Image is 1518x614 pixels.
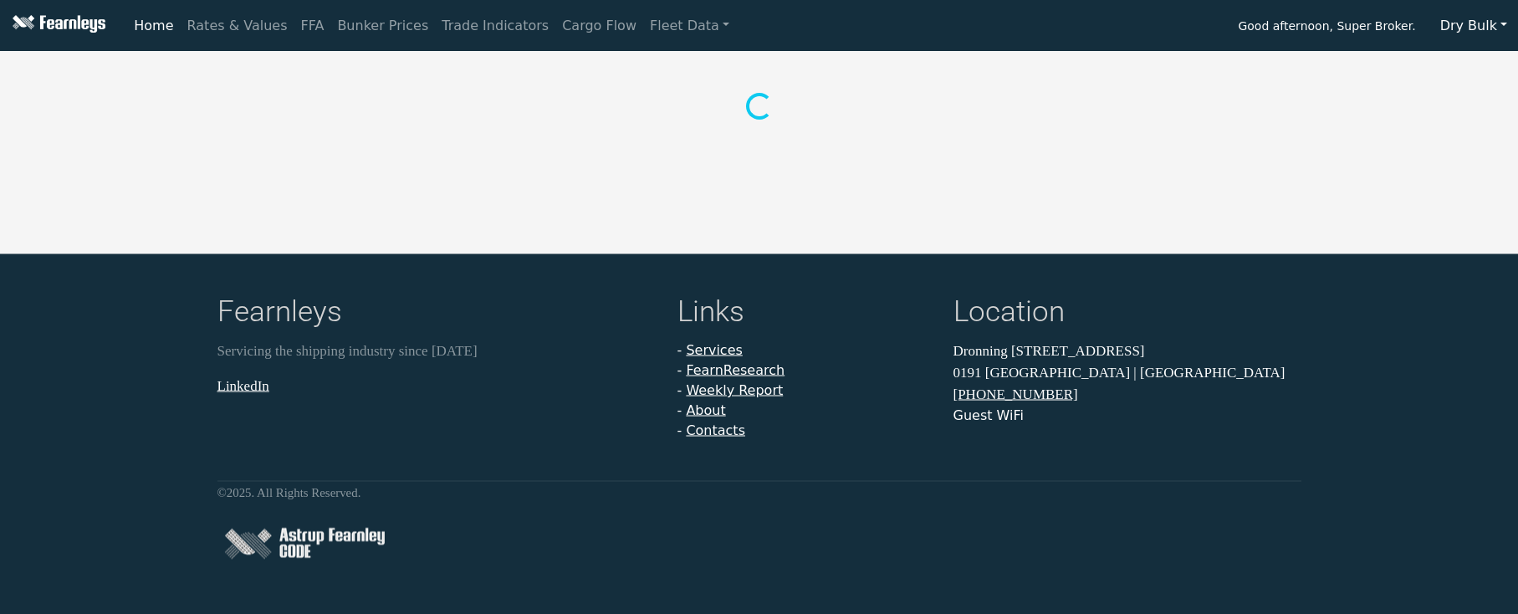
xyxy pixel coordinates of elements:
[555,9,643,43] a: Cargo Flow
[953,340,1301,362] p: Dronning [STREET_ADDRESS]
[1429,10,1518,42] button: Dry Bulk
[677,401,933,421] li: -
[686,402,725,418] a: About
[953,294,1301,334] h4: Location
[217,340,657,362] p: Servicing the shipping industry since [DATE]
[217,377,269,393] a: LinkedIn
[686,362,785,378] a: FearnResearch
[1238,13,1415,42] span: Good afternoon, Super Broker.
[677,340,933,361] li: -
[677,381,933,401] li: -
[217,486,361,499] small: © 2025 . All Rights Reserved.
[217,294,657,334] h4: Fearnleys
[330,9,435,43] a: Bunker Prices
[643,9,736,43] a: Fleet Data
[435,9,555,43] a: Trade Indicators
[686,422,745,438] a: Contacts
[294,9,331,43] a: FFA
[686,382,783,398] a: Weekly Report
[181,9,294,43] a: Rates & Values
[953,386,1078,402] a: [PHONE_NUMBER]
[677,361,933,381] li: -
[953,406,1024,426] button: Guest WiFi
[127,9,180,43] a: Home
[677,294,933,334] h4: Links
[686,342,742,358] a: Services
[8,15,105,36] img: Fearnleys Logo
[953,361,1301,383] p: 0191 [GEOGRAPHIC_DATA] | [GEOGRAPHIC_DATA]
[677,421,933,441] li: -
